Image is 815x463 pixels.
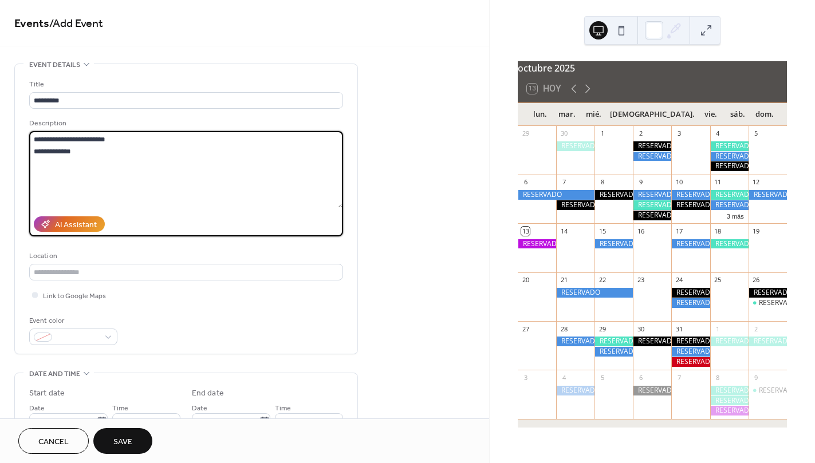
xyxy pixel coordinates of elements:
div: 4 [714,129,722,138]
div: AI Assistant [55,219,97,231]
div: RESERVADO [749,298,787,308]
div: RESERVADO [671,239,710,249]
div: RESERVADO [556,200,594,210]
div: RESERVADO [749,386,787,395]
div: Start date [29,387,65,399]
div: RESERVADO [671,288,710,298]
div: RESERVADO [556,337,594,346]
div: 8 [598,178,607,187]
div: 5 [752,129,761,138]
div: 5 [598,373,607,382]
div: RESERVADO [671,357,710,367]
button: Save [93,428,152,454]
span: / Add Event [49,13,103,35]
div: RESERVADO [759,386,798,395]
span: Cancel [38,436,69,448]
div: RESERVADO [749,288,787,298]
div: RESERVADO [671,190,710,200]
div: 13 [521,227,530,235]
button: Cancel [18,428,89,454]
div: 9 [636,178,645,187]
div: RESERVADO [671,337,710,346]
div: RESERVADO [710,406,749,415]
div: RESERVADO [671,200,710,210]
div: RESERVADO [594,347,633,357]
div: RESERVADO [633,337,671,346]
span: Link to Google Maps [43,290,106,302]
a: Events [14,13,49,35]
div: 6 [521,178,530,187]
div: 8 [714,373,722,382]
div: 15 [598,227,607,235]
div: RESERVADO [710,152,749,161]
div: RESERVADO [749,337,787,346]
div: 19 [752,227,761,235]
div: 31 [675,325,683,333]
div: RESERVADO [710,396,749,406]
div: RESERVADO [556,386,594,395]
div: 1 [714,325,722,333]
span: Time [112,402,128,414]
div: RESERVADO [710,239,749,249]
div: 6 [636,373,645,382]
div: 11 [714,178,722,187]
button: 3 más [722,211,749,220]
div: 3 [675,129,683,138]
div: RESERVADO [594,239,633,249]
div: RESERVADO [633,200,671,210]
div: RESERVADO [518,190,594,200]
div: RESERVADO [633,211,671,220]
div: RESERVADO [671,347,710,357]
div: 29 [521,129,530,138]
div: 29 [598,325,607,333]
div: 12 [752,178,761,187]
div: RESERVADO [710,141,749,151]
div: RESERVADO [633,386,671,395]
div: 30 [636,325,645,333]
div: RESERVADO [710,200,749,210]
div: 26 [752,276,761,284]
div: 30 [560,129,568,138]
div: dom. [751,103,778,126]
div: RESERVADO [710,190,749,200]
span: Time [275,402,291,414]
div: RESERVADO [594,337,633,346]
div: RESERVADO [671,298,710,308]
span: Date [29,402,45,414]
div: 17 [675,227,683,235]
div: 23 [636,276,645,284]
div: 27 [521,325,530,333]
div: RESERVADO [759,298,798,308]
div: 21 [560,276,568,284]
div: 1 [598,129,607,138]
div: mié. [580,103,607,126]
div: lun. [527,103,554,126]
div: 28 [560,325,568,333]
div: 14 [560,227,568,235]
div: 16 [636,227,645,235]
div: RESERVADO [633,190,671,200]
div: Title [29,78,341,90]
div: 20 [521,276,530,284]
div: RESERVADO [633,152,671,161]
div: 24 [675,276,683,284]
div: [DEMOGRAPHIC_DATA]. [607,103,698,126]
button: AI Assistant [34,216,105,232]
div: RESERVADO [518,239,556,249]
div: 25 [714,276,722,284]
div: RESERVADO [710,337,749,346]
div: Description [29,117,341,129]
div: RESERVADO [633,141,671,151]
div: RESERVADO [594,190,633,200]
div: RESERVADO [710,386,749,395]
div: Event color [29,315,115,327]
span: Date and time [29,368,80,380]
div: 9 [752,373,761,382]
div: sáb. [725,103,751,126]
div: 7 [560,178,568,187]
div: 2 [636,129,645,138]
div: RESERVADO [556,141,594,151]
div: 2 [752,325,761,333]
div: RESERVADO [556,288,633,298]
